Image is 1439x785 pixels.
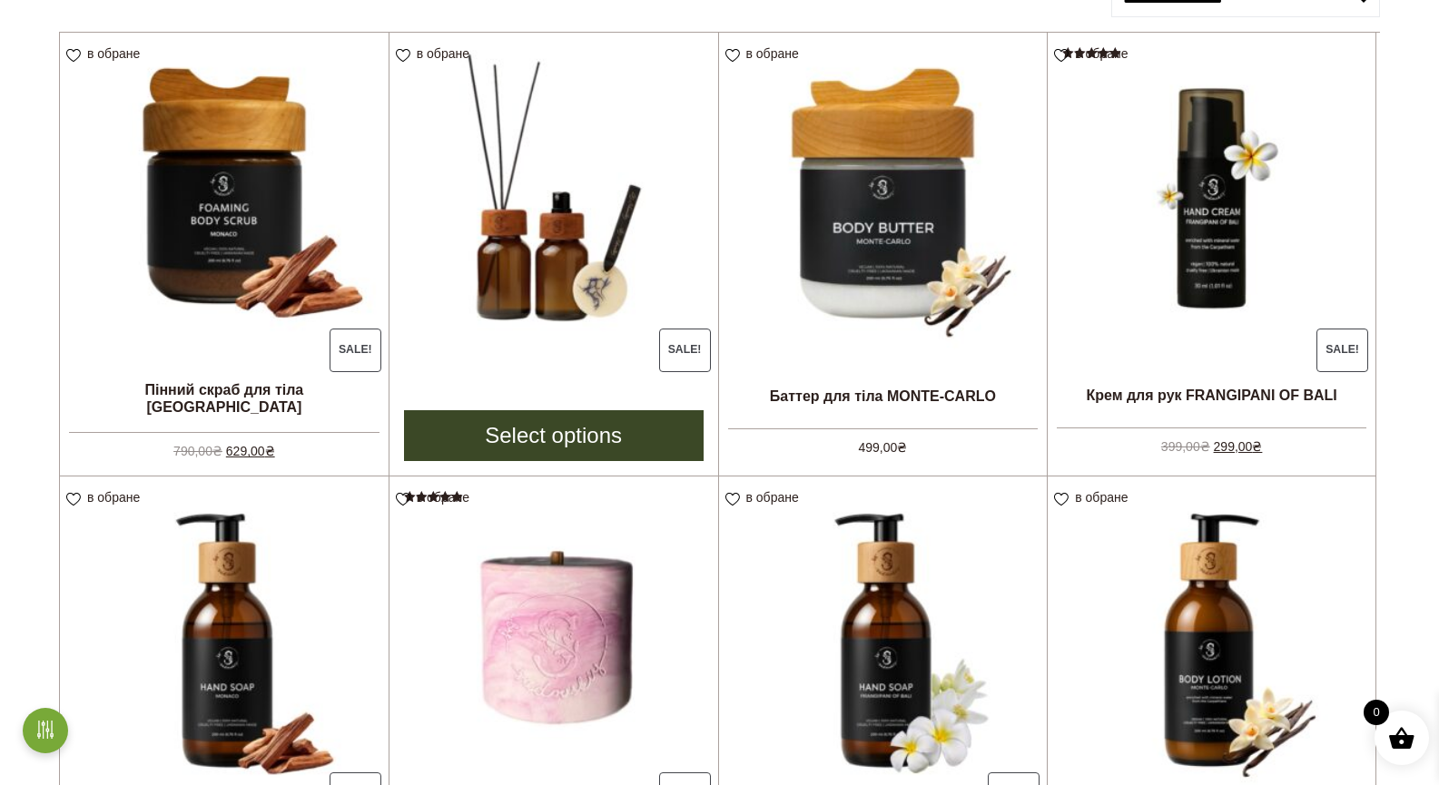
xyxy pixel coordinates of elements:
span: в обране [746,46,799,61]
a: Баттер для тіла MONTE-CARLO 499,00₴ [719,33,1048,457]
span: в обране [87,490,140,505]
bdi: 399,00 [1161,439,1210,454]
span: 0 [1364,700,1389,725]
img: unfavourite.svg [1054,49,1069,63]
h2: Крем для рук FRANGIPANI OF BALI [1048,373,1375,418]
span: Sale! [659,329,711,372]
span: в обране [1075,46,1128,61]
span: ₴ [1252,439,1262,454]
h2: Пінний скраб для тіла [GEOGRAPHIC_DATA] [60,374,389,423]
bdi: 499,00 [858,440,907,455]
a: в обране [396,490,476,505]
a: в обране [66,490,146,505]
span: в обране [417,490,469,505]
a: Sale! Пінний скраб для тіла [GEOGRAPHIC_DATA] [60,33,389,457]
span: ₴ [1200,439,1210,454]
a: Select options for “Набір HOME AROMA: аромадифузор, спрей для текстилю, аромасаше” [404,410,704,461]
a: в обране [725,490,805,505]
a: в обране [1054,46,1134,61]
img: unfavourite.svg [725,493,740,506]
img: unfavourite.svg [396,493,410,506]
bdi: 629,00 [226,444,275,458]
span: ₴ [212,444,222,458]
span: Sale! [1316,329,1368,372]
img: unfavourite.svg [1054,493,1069,506]
img: unfavourite.svg [66,493,81,506]
a: в обране [66,46,146,61]
img: unfavourite.svg [66,49,81,63]
span: ₴ [265,444,275,458]
span: в обране [1075,490,1128,505]
h2: Баттер для тіла MONTE-CARLO [719,374,1048,419]
span: в обране [87,46,140,61]
img: unfavourite.svg [396,49,410,63]
bdi: 299,00 [1214,439,1263,454]
a: в обране [1054,490,1134,505]
a: Sale! Крем для рук FRANGIPANI OF BALIRated 5.00 out of 5 [1048,33,1375,456]
span: в обране [746,490,799,505]
a: в обране [725,46,805,61]
span: ₴ [897,440,907,455]
a: Sale! [389,33,718,374]
a: в обране [396,46,476,61]
bdi: 790,00 [173,444,222,458]
span: в обране [417,46,469,61]
img: unfavourite.svg [725,49,740,63]
span: Sale! [330,329,381,372]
